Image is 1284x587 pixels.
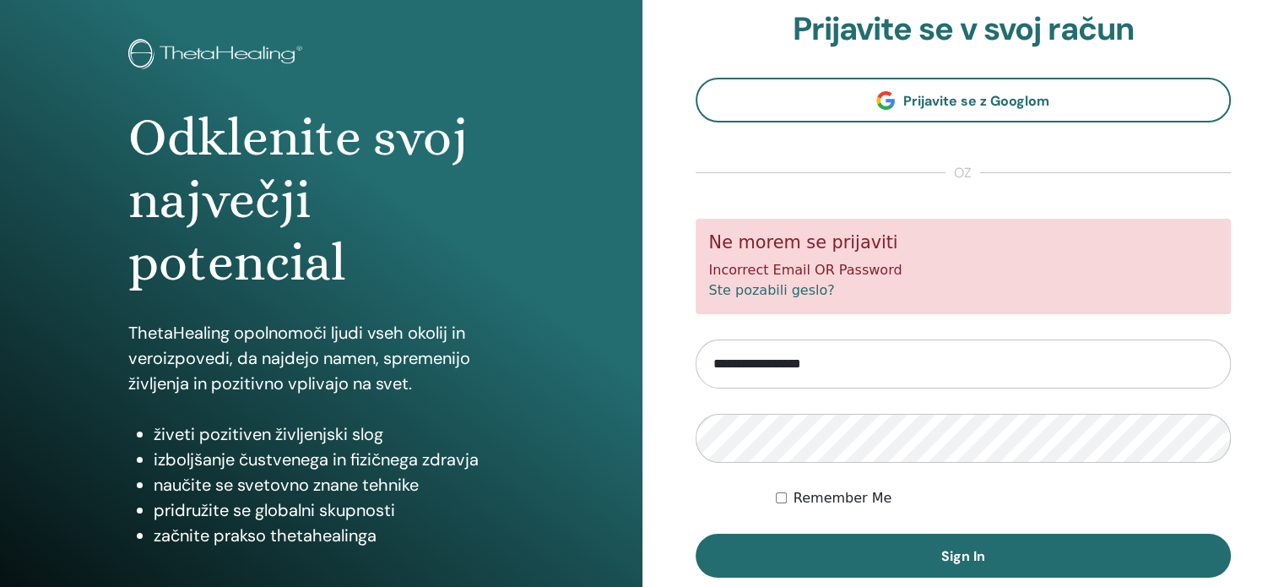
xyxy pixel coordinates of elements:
h5: Ne morem se prijaviti [709,232,1218,253]
span: oz [945,163,980,183]
li: izboljšanje čustvenega in fizičnega zdravja [154,447,514,472]
a: Prijavite se z Googlom [696,78,1232,122]
p: ThetaHealing opolnomoči ljudi vseh okolij in veroizpovedi, da najdejo namen, spremenijo življenja... [128,320,514,396]
li: naučite se svetovno znane tehnike [154,472,514,497]
a: Ste pozabili geslo? [709,282,835,298]
h1: Odklenite svoj največji potencial [128,106,514,295]
div: Incorrect Email OR Password [696,219,1232,314]
h2: Prijavite se v svoj račun [696,10,1232,49]
label: Remember Me [794,488,892,508]
span: Sign In [941,547,985,565]
li: pridružite se globalni skupnosti [154,497,514,523]
div: Keep me authenticated indefinitely or until I manually logout [776,488,1231,508]
li: začnite prakso thetahealinga [154,523,514,548]
span: Prijavite se z Googlom [903,92,1049,110]
li: živeti pozitiven življenjski slog [154,421,514,447]
button: Sign In [696,534,1232,578]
